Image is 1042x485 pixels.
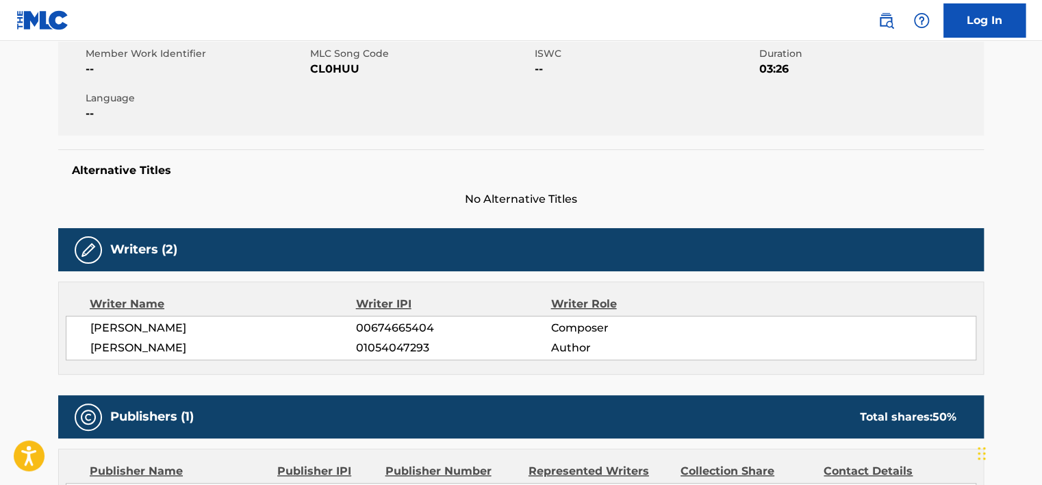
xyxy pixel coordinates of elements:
[385,463,518,480] div: Publisher Number
[90,320,356,336] span: [PERSON_NAME]
[535,47,756,61] span: ISWC
[110,409,194,425] h5: Publishers (1)
[310,47,531,61] span: MLC Song Code
[356,296,551,312] div: Writer IPI
[16,10,69,30] img: MLC Logo
[943,3,1026,38] a: Log In
[535,61,756,77] span: --
[86,61,307,77] span: --
[681,463,813,480] div: Collection Share
[356,340,550,356] span: 01054047293
[80,242,97,258] img: Writers
[860,409,956,425] div: Total shares:
[277,463,374,480] div: Publisher IPI
[58,191,984,208] span: No Alternative Titles
[759,47,980,61] span: Duration
[908,7,935,34] div: Help
[90,340,356,356] span: [PERSON_NAME]
[550,296,728,312] div: Writer Role
[913,12,930,29] img: help
[310,61,531,77] span: CL0HUU
[72,164,970,177] h5: Alternative Titles
[974,419,1042,485] iframe: Chat Widget
[529,463,670,480] div: Represented Writers
[978,433,986,474] div: Drag
[90,296,356,312] div: Writer Name
[86,47,307,61] span: Member Work Identifier
[86,105,307,122] span: --
[550,320,728,336] span: Composer
[90,463,267,480] div: Publisher Name
[932,410,956,423] span: 50 %
[824,463,956,480] div: Contact Details
[356,320,550,336] span: 00674665404
[878,12,894,29] img: search
[759,61,980,77] span: 03:26
[872,7,900,34] a: Public Search
[110,242,177,258] h5: Writers (2)
[80,409,97,425] img: Publishers
[86,91,307,105] span: Language
[550,340,728,356] span: Author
